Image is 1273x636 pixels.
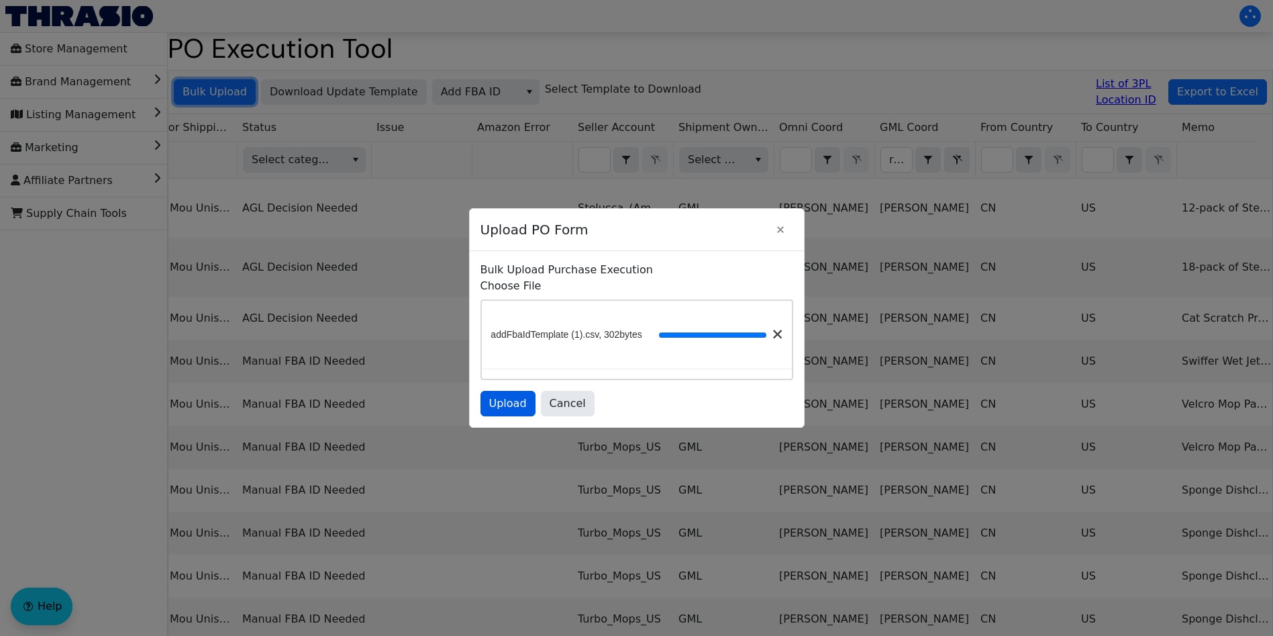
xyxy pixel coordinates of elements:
span: Upload [489,396,527,412]
p: Bulk Upload Purchase Execution [480,262,793,278]
button: Close [768,217,793,242]
span: addFbaIdTemplate (1).csv, 302bytes [491,328,642,342]
span: Cancel [550,396,586,412]
label: Choose File [480,278,793,294]
span: Upload PO Form [480,213,768,246]
button: Upload [480,391,536,416]
button: Cancel [541,391,595,416]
